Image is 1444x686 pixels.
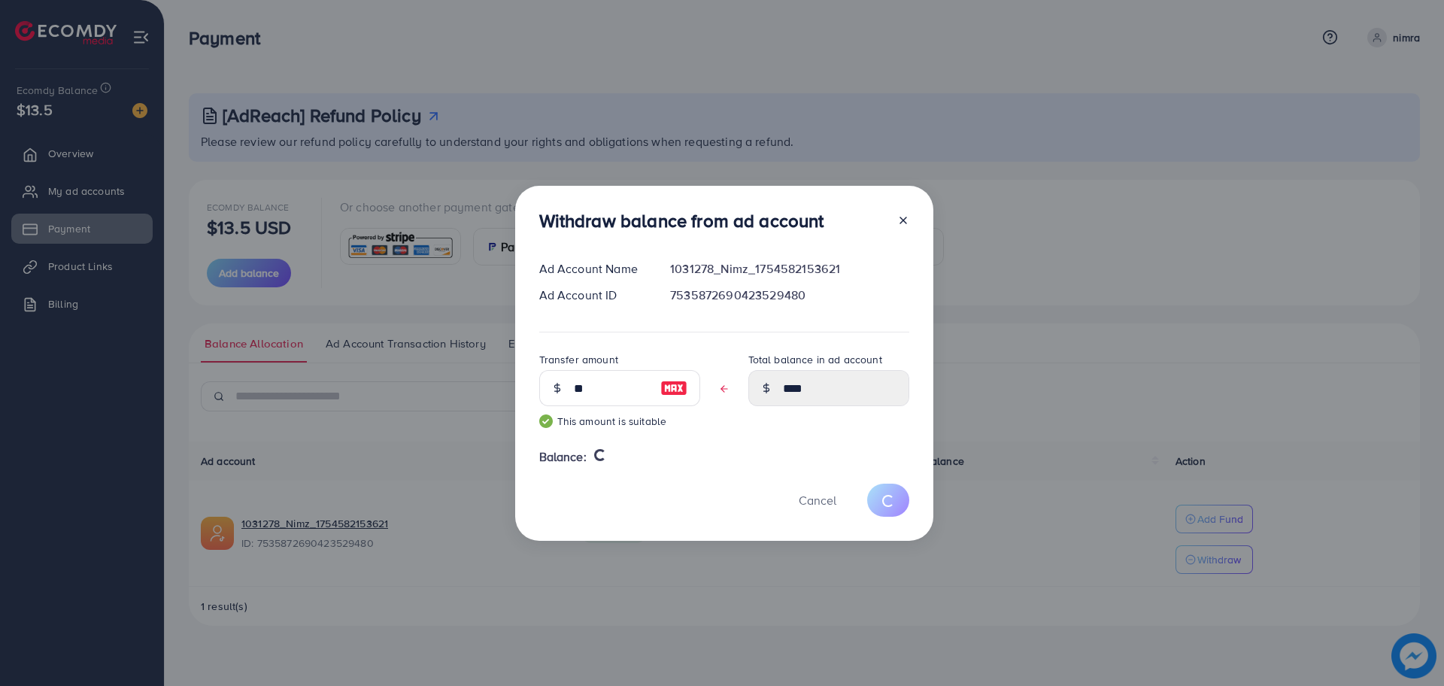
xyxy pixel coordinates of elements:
[539,352,618,367] label: Transfer amount
[539,210,824,232] h3: Withdraw balance from ad account
[660,379,687,397] img: image
[658,287,921,304] div: 7535872690423529480
[748,352,882,367] label: Total balance in ad account
[658,260,921,278] div: 1031278_Nimz_1754582153621
[527,287,659,304] div: Ad Account ID
[539,448,587,466] span: Balance:
[780,484,855,516] button: Cancel
[799,492,836,508] span: Cancel
[539,414,553,428] img: guide
[539,414,700,429] small: This amount is suitable
[527,260,659,278] div: Ad Account Name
